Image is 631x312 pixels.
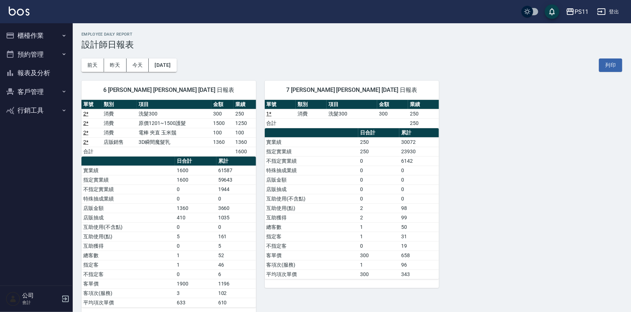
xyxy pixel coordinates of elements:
button: 登出 [594,5,622,19]
td: 0 [399,166,439,175]
td: 1 [175,260,216,270]
td: 店販抽成 [265,185,358,194]
td: 不指定實業績 [265,156,358,166]
td: 總客數 [81,251,175,260]
span: 7 [PERSON_NAME] [PERSON_NAME] [DATE] 日報表 [273,86,431,94]
td: 1500 [211,118,233,128]
td: 99 [399,213,439,222]
td: 店販金額 [265,175,358,185]
td: 6 [216,270,256,279]
div: PS11 [575,7,588,16]
button: 預約管理 [3,45,70,64]
h5: 公司 [22,292,59,299]
td: 1196 [216,279,256,288]
td: 0 [358,194,399,203]
td: 合計 [81,147,102,156]
td: 0 [175,222,216,232]
td: 46 [216,260,256,270]
td: 0 [216,222,256,232]
th: 金額 [377,100,408,109]
td: 不指定客 [81,270,175,279]
td: 特殊抽成業績 [265,166,358,175]
td: 5 [216,241,256,251]
h3: 設計師日報表 [81,40,622,50]
td: 2 [358,213,399,222]
td: 店販金額 [81,203,175,213]
h2: Employee Daily Report [81,32,622,37]
td: 250 [358,147,399,156]
td: 3 [175,288,216,298]
td: 0 [175,194,216,203]
td: 1360 [175,203,216,213]
img: Logo [9,7,29,16]
td: 互助使用(不含點) [81,222,175,232]
td: 特殊抽成業績 [81,194,175,203]
td: 原價1201~1500護髮 [137,118,211,128]
td: 2 [358,203,399,213]
th: 項目 [137,100,211,109]
td: 658 [399,251,439,260]
td: 0 [358,175,399,185]
td: 161 [216,232,256,241]
td: 店販銷售 [102,137,137,147]
td: 指定實業績 [265,147,358,156]
td: 消費 [102,109,137,118]
td: 52 [216,251,256,260]
th: 類別 [102,100,137,109]
td: 0 [358,166,399,175]
td: 互助使用(點) [81,232,175,241]
td: 0 [358,156,399,166]
button: save [545,4,559,19]
td: 300 [211,109,233,118]
td: 343 [399,270,439,279]
td: 消費 [102,128,137,137]
td: 0 [175,270,216,279]
td: 指定客 [81,260,175,270]
td: 1360 [233,137,256,147]
table: a dense table [265,128,439,279]
td: 0 [399,185,439,194]
th: 日合計 [358,128,399,138]
th: 日合計 [175,157,216,166]
td: 19 [399,241,439,251]
td: 31 [399,232,439,241]
td: 洗髮300 [137,109,211,118]
td: 指定客 [265,232,358,241]
td: 1 [358,260,399,270]
td: 23930 [399,147,439,156]
td: 50 [399,222,439,232]
td: 1035 [216,213,256,222]
table: a dense table [265,100,439,128]
th: 累計 [399,128,439,138]
td: 300 [358,251,399,260]
td: 平均項次單價 [81,298,175,307]
td: 洗髮300 [327,109,377,118]
button: 櫃檯作業 [3,26,70,45]
td: 61587 [216,166,256,175]
td: 消費 [102,118,137,128]
button: 報表及分析 [3,64,70,82]
td: 互助使用(不含點) [265,194,358,203]
td: 客項次(服務) [81,288,175,298]
td: 平均項次單價 [265,270,358,279]
td: 0 [399,175,439,185]
button: 客戶管理 [3,82,70,101]
th: 項目 [327,100,377,109]
td: 客項次(服務) [265,260,358,270]
table: a dense table [81,100,256,157]
td: 不指定實業績 [81,185,175,194]
img: Person [6,292,20,306]
th: 類別 [296,100,327,109]
table: a dense table [81,157,256,308]
td: 1900 [175,279,216,288]
td: 客單價 [81,279,175,288]
td: 1250 [233,118,256,128]
th: 單號 [265,100,296,109]
button: PS11 [563,4,591,19]
td: 客單價 [265,251,358,260]
td: 實業績 [81,166,175,175]
td: 100 [211,128,233,137]
th: 單號 [81,100,102,109]
td: 96 [399,260,439,270]
td: 總客數 [265,222,358,232]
